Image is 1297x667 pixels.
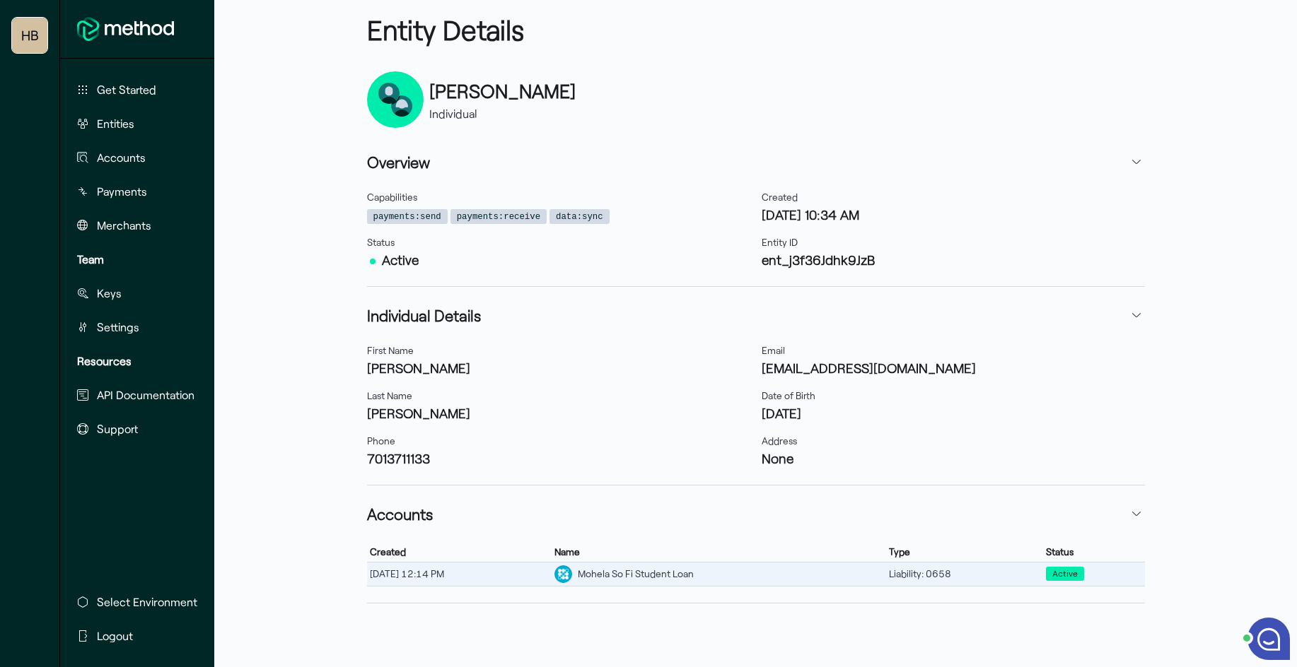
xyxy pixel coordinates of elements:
button: Accounts [367,497,1145,531]
h3: [PERSON_NAME] [367,403,750,423]
span: Resources [77,353,132,370]
strong: Team [77,252,104,266]
button: API Documentation [71,381,200,409]
button: Individual Details [367,298,1145,332]
strong: Resources [77,354,132,367]
button: Accounts [71,143,200,172]
span: Status [367,236,395,248]
button: Payments [71,177,200,206]
h1: Entity Details [367,11,750,49]
span: Settings [97,319,139,336]
h3: Active [367,250,750,269]
span: Capabilities [367,191,417,203]
button: Logout [71,622,203,650]
span: Address [762,435,797,447]
button: Support [71,415,200,443]
span: Keys [97,285,122,302]
img: MethodFi Logo [77,17,174,41]
h3: [PERSON_NAME] [367,358,750,377]
span: Entity ID [762,236,798,248]
span: payments:send [367,209,448,224]
span: Individual [429,107,477,120]
div: [DATE] 12:14 PM [367,565,552,583]
span: Phone [367,435,395,447]
span: First Name [367,344,414,356]
div: Accounts [367,531,1145,603]
span: Active [1052,567,1078,580]
span: Created [370,545,406,558]
span: Merchants [97,217,151,234]
span: Date of Birth [762,389,815,401]
tr: [DATE] 12:14 PMMohela So Fi Student LoanLiability: 0658Active [367,562,1145,586]
h3: [EMAIL_ADDRESS][DOMAIN_NAME] [762,358,1145,377]
div: Mohela So Fi Student Loan [578,567,694,582]
span: Name [554,545,580,558]
button: Keys [71,279,200,307]
span: Team [77,251,104,268]
div: entity [367,71,424,128]
span: Accounts [97,149,146,166]
span: Payments [97,183,147,200]
div: Liability: 0658 [886,565,1043,583]
button: Overview [367,145,1145,179]
button: Get Started [71,76,200,104]
span: Logout [97,627,133,644]
h3: None [762,449,1145,468]
div: Individual Details [367,332,1145,485]
div: Overview [367,179,1145,286]
h2: [PERSON_NAME] [429,77,576,105]
span: Email [762,344,785,356]
button: Merchants [71,211,200,240]
h3: [DATE] [762,403,1145,423]
span: Created [762,191,798,203]
span: Get Started [97,81,156,98]
code: payments:send [373,211,441,223]
span: Select Environment [97,594,197,610]
h3: Overview [367,150,430,173]
span: API Documentation [97,386,194,403]
button: Select Environment [71,588,203,616]
code: payments:receive [457,211,540,223]
span: Active [1046,567,1084,581]
h3: Accounts [367,502,433,525]
button: Settings [71,313,200,341]
h3: Individual Details [367,304,481,326]
span: Support [97,420,138,437]
span: data:sync [549,209,610,224]
h3: ent_j3f36Jdhk9JzB [762,250,1145,269]
span: HB [21,21,39,49]
span: Entities [97,115,134,132]
h3: 7013711133 [367,449,750,468]
span: Status [1046,545,1074,558]
h3: [DATE] 10:34 AM [762,205,1145,224]
span: payments:receive [450,209,547,224]
span: Type [889,545,910,558]
button: Entities [71,110,200,138]
button: Highway Benefits [12,18,47,53]
span: Last Name [367,389,412,401]
div: Bank [554,565,572,583]
code: data:sync [556,211,603,223]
